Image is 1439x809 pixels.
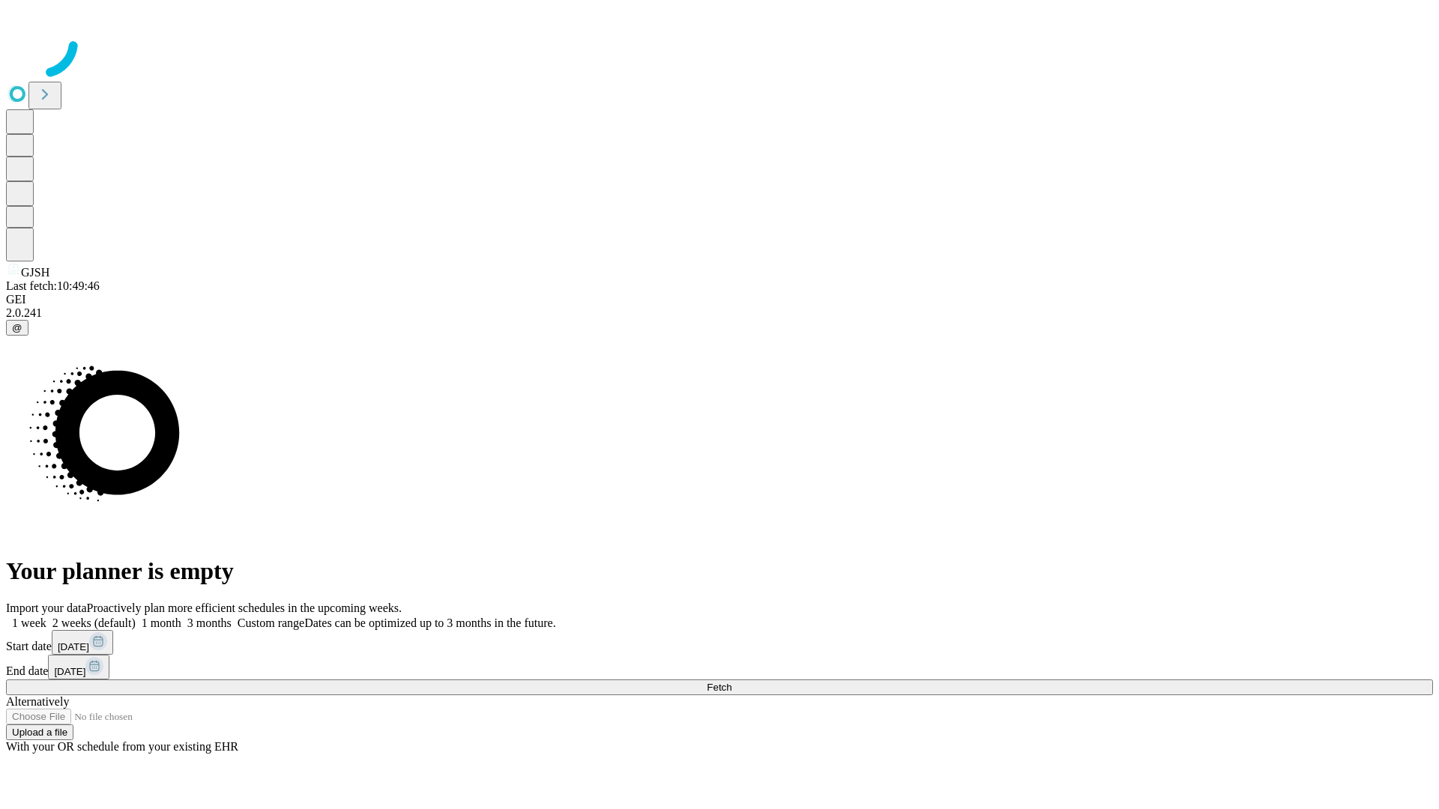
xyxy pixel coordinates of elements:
[6,679,1433,695] button: Fetch
[707,682,731,693] span: Fetch
[304,616,555,629] span: Dates can be optimized up to 3 months in the future.
[142,616,181,629] span: 1 month
[6,724,73,740] button: Upload a file
[238,616,304,629] span: Custom range
[12,616,46,629] span: 1 week
[6,306,1433,320] div: 2.0.241
[87,602,402,614] span: Proactively plan more efficient schedules in the upcoming weeks.
[48,655,109,679] button: [DATE]
[6,602,87,614] span: Import your data
[187,616,232,629] span: 3 months
[6,557,1433,585] h1: Your planner is empty
[6,655,1433,679] div: End date
[21,266,49,279] span: GJSH
[6,293,1433,306] div: GEI
[12,322,22,333] span: @
[6,630,1433,655] div: Start date
[52,630,113,655] button: [DATE]
[52,616,136,629] span: 2 weeks (default)
[54,666,85,677] span: [DATE]
[6,740,238,753] span: With your OR schedule from your existing EHR
[6,695,69,708] span: Alternatively
[58,641,89,652] span: [DATE]
[6,320,28,336] button: @
[6,279,100,292] span: Last fetch: 10:49:46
